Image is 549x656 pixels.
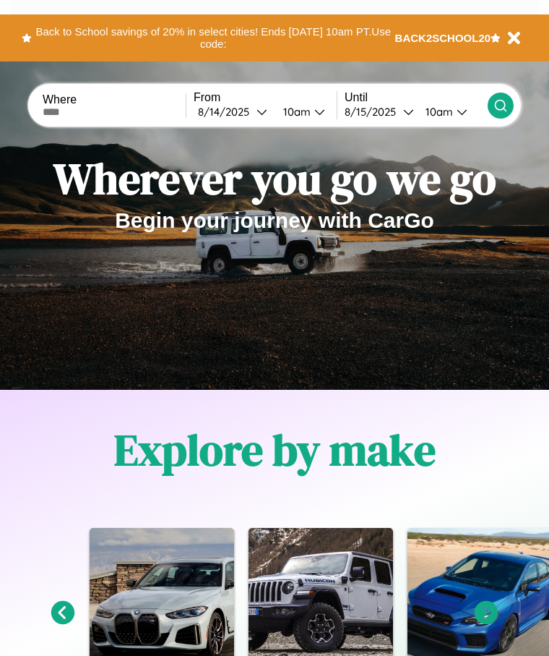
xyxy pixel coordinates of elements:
label: Until [345,91,488,104]
h1: Explore by make [114,420,436,480]
button: 10am [414,104,488,119]
div: 10am [418,105,457,119]
div: 10am [276,105,314,119]
button: 8/14/2025 [194,104,272,119]
label: From [194,91,337,104]
div: 8 / 14 / 2025 [198,105,256,119]
label: Where [43,93,186,106]
button: 10am [272,104,337,119]
button: Back to School savings of 20% in select cities! Ends [DATE] 10am PT.Use code: [32,22,395,54]
b: BACK2SCHOOL20 [395,32,491,44]
div: 8 / 15 / 2025 [345,105,403,119]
